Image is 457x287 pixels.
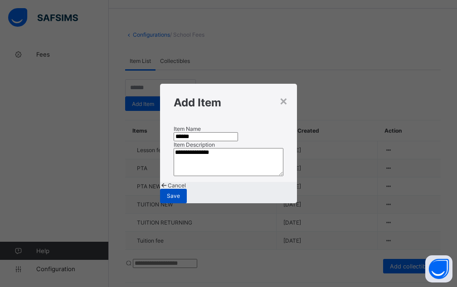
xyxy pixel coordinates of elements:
[174,96,283,109] h1: Add Item
[425,255,452,282] button: Open asap
[167,192,180,199] span: Save
[174,125,201,132] label: Item Name
[168,182,186,189] span: Cancel
[174,141,215,148] label: Item Description
[279,93,288,108] div: ×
